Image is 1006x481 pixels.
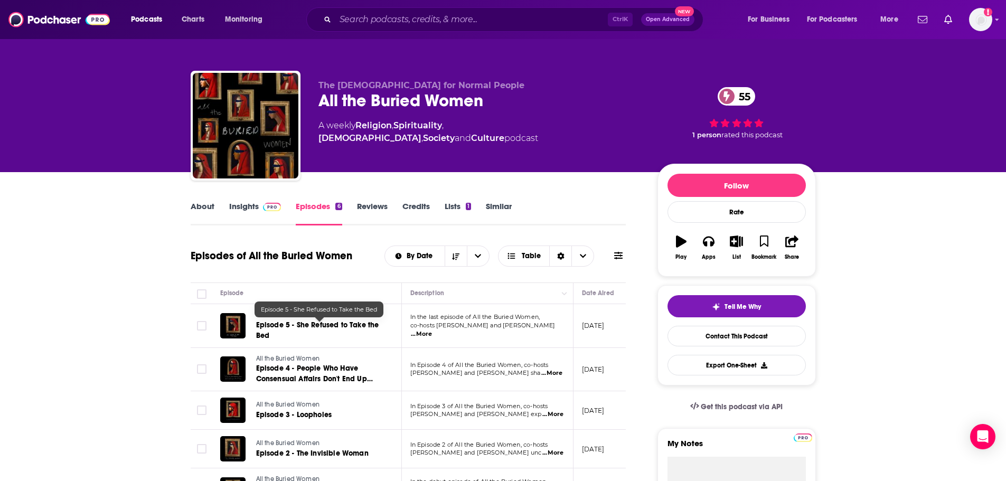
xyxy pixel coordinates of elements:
[318,80,524,90] span: The [DEMOGRAPHIC_DATA] for Normal People
[8,10,110,30] a: Podchaser - Follow, Share and Rate Podcasts
[445,246,467,266] button: Sort Direction
[256,448,382,459] a: Episode 2 - The Invisible Woman
[393,120,442,130] a: Spirituality
[256,439,382,448] a: All the Buried Women
[263,203,281,211] img: Podchaser Pro
[256,449,369,458] span: Episode 2 - The Invisible Woman
[229,201,281,225] a: InsightsPodchaser Pro
[467,246,489,266] button: open menu
[220,287,244,299] div: Episode
[197,405,206,415] span: Toggle select row
[748,12,789,27] span: For Business
[466,203,471,210] div: 1
[318,133,421,143] a: [DEMOGRAPHIC_DATA]
[800,11,873,28] button: open menu
[969,8,992,31] button: Show profile menu
[667,355,806,375] button: Export One-Sheet
[261,306,377,313] span: Episode 5 - She Refused to Take the Bed
[667,229,695,267] button: Play
[969,8,992,31] img: User Profile
[608,13,633,26] span: Ctrl K
[410,361,549,369] span: In Episode 4 of All the Buried Women, co-hosts
[197,364,206,374] span: Toggle select row
[558,287,571,300] button: Column Actions
[794,432,812,442] a: Pro website
[410,313,540,320] span: In the last episode of All the Buried Women,
[407,252,436,260] span: By Date
[225,12,262,27] span: Monitoring
[256,400,382,410] a: All the Buried Women
[794,433,812,442] img: Podchaser Pro
[423,133,455,143] a: Society
[970,424,995,449] div: Open Intercom Messenger
[256,311,319,318] span: All the Buried Women
[718,87,756,106] a: 55
[256,410,332,419] span: Episode 3 - Loopholes
[702,254,716,260] div: Apps
[410,410,542,418] span: [PERSON_NAME] and [PERSON_NAME] exp
[667,201,806,223] div: Rate
[256,320,379,340] span: Episode 5 - She Refused to Take the Bed
[682,394,792,420] a: Get this podcast via API
[712,303,720,311] img: tell me why sparkle
[522,252,541,260] span: Table
[335,11,608,28] input: Search podcasts, credits, & more...
[667,174,806,197] button: Follow
[197,321,206,331] span: Toggle select row
[751,254,776,260] div: Bookmark
[410,449,542,456] span: [PERSON_NAME] and [PERSON_NAME] unc
[778,229,805,267] button: Share
[582,365,605,374] p: [DATE]
[542,410,563,419] span: ...More
[191,249,352,262] h1: Episodes of All the Buried Women
[750,229,778,267] button: Bookmark
[542,449,563,457] span: ...More
[582,287,614,299] div: Date Aired
[498,246,595,267] button: Choose View
[410,369,541,376] span: [PERSON_NAME] and [PERSON_NAME] sha
[296,201,342,225] a: Episodes6
[392,120,393,130] span: ,
[549,246,571,266] div: Sort Direction
[701,402,783,411] span: Get this podcast via API
[410,287,444,299] div: Description
[455,133,471,143] span: and
[582,406,605,415] p: [DATE]
[880,12,898,27] span: More
[131,12,162,27] span: Podcasts
[486,201,512,225] a: Similar
[316,7,713,32] div: Search podcasts, credits, & more...
[384,246,490,267] h2: Choose List sort
[256,410,382,420] a: Episode 3 - Loopholes
[675,254,687,260] div: Play
[175,11,211,28] a: Charts
[124,11,176,28] button: open menu
[256,355,319,362] span: All the Buried Women
[410,322,556,329] span: co-hosts [PERSON_NAME] and [PERSON_NAME]
[442,120,444,130] span: ,
[182,12,204,27] span: Charts
[732,254,741,260] div: List
[471,133,504,143] a: Culture
[411,330,432,338] span: ...More
[410,441,548,448] span: In Episode 2 of All the Buried Women, co-hosts
[256,320,383,341] a: Episode 5 - She Refused to Take the Bed
[256,363,383,384] a: Episode 4 - People Who Have Consensual Affairs Don't End Up With PTSD
[667,295,806,317] button: tell me why sparkleTell Me Why
[421,133,423,143] span: ,
[940,11,956,29] a: Show notifications dropdown
[807,12,858,27] span: For Podcasters
[445,201,471,225] a: Lists1
[218,11,276,28] button: open menu
[193,73,298,178] img: All the Buried Women
[984,8,992,16] svg: Add a profile image
[256,364,373,394] span: Episode 4 - People Who Have Consensual Affairs Don't End Up With PTSD
[191,201,214,225] a: About
[725,303,761,311] span: Tell Me Why
[410,402,548,410] span: In Episode 3 of All the Buried Women, co-hosts
[402,201,430,225] a: Credits
[657,80,816,146] div: 55 1 personrated this podcast
[914,11,932,29] a: Show notifications dropdown
[675,6,694,16] span: New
